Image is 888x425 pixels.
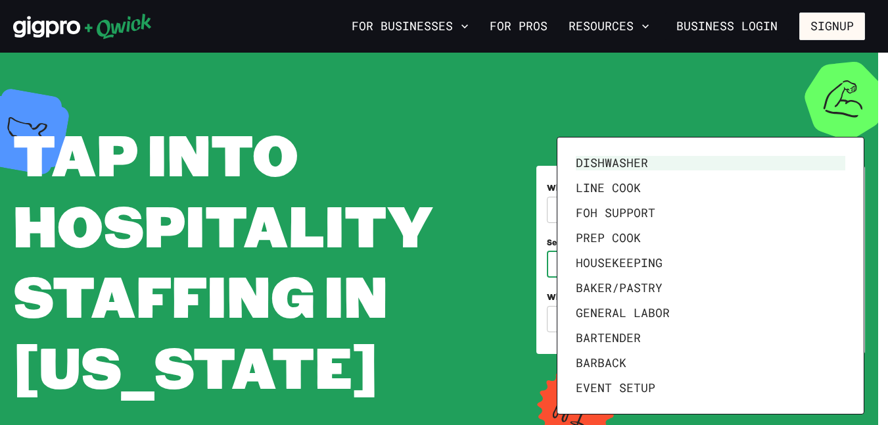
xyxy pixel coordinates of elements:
[571,351,851,376] li: Barback
[571,376,851,401] li: Event Setup
[571,326,851,351] li: Bartender
[571,201,851,226] li: FOH Support
[571,176,851,201] li: Line Cook
[571,151,851,176] li: Dishwasher
[571,226,851,251] li: Prep Cook
[571,251,851,276] li: Housekeeping
[571,301,851,326] li: General Labor
[571,276,851,301] li: Baker/Pastry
